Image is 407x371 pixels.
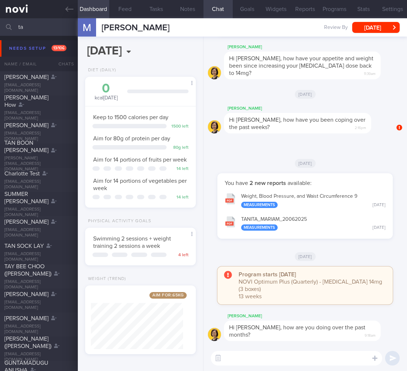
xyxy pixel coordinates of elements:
[92,82,120,95] div: 0
[4,191,49,204] span: SUMMER [PERSON_NAME]
[4,219,49,225] span: [PERSON_NAME]
[85,276,126,282] div: Weight (Trend)
[170,166,189,172] div: 14 left
[149,292,187,299] span: Aim for: 65 kg
[229,117,365,130] span: Hi [PERSON_NAME], how have you been coping over the past weeks?
[7,43,68,53] div: Needs setup
[4,264,52,277] span: TAY BEE CHOO ([PERSON_NAME])
[4,156,73,172] div: [PERSON_NAME][EMAIL_ADDRESS][DOMAIN_NAME]
[4,315,49,321] span: [PERSON_NAME]
[241,202,278,208] div: Measurements
[365,331,376,338] span: 9:18am
[295,252,316,261] span: [DATE]
[4,336,52,349] span: [PERSON_NAME] ([PERSON_NAME])
[364,69,376,76] span: 11:39am
[93,136,170,141] span: Aim for 80g of protein per day
[49,57,78,71] div: Chats
[85,68,116,73] div: Diet (Daily)
[93,178,187,191] span: Aim for 14 portions of vegetables per week
[324,24,348,31] span: Review By
[170,124,189,129] div: 1500 left
[52,45,66,51] span: 13 / 106
[373,202,385,208] div: [DATE]
[102,23,170,32] span: [PERSON_NAME]
[295,90,316,99] span: [DATE]
[239,272,296,277] strong: Program starts [DATE]
[355,124,366,130] span: 2:16pm
[4,227,73,238] div: [EMAIL_ADDRESS][DOMAIN_NAME]
[92,82,120,102] div: kcal [DATE]
[170,253,189,258] div: 4 left
[229,325,365,338] span: Hi [PERSON_NAME], how are you doing over the past months?
[4,74,49,80] span: [PERSON_NAME]
[93,236,171,249] span: Swimming 2 sessions + weight training 2 sessions a week
[4,324,73,335] div: [EMAIL_ADDRESS][DOMAIN_NAME]
[93,157,187,163] span: Aim for 14 portions of fruits per week
[4,179,73,190] div: [EMAIL_ADDRESS][DOMAIN_NAME]
[4,291,49,297] span: [PERSON_NAME]
[239,294,262,299] span: 13 weeks
[224,312,403,321] div: [PERSON_NAME]
[4,251,73,262] div: [EMAIL_ADDRESS][DOMAIN_NAME]
[4,171,40,177] span: Charlotte Test
[239,279,382,292] span: NOVI Optimum Plus (Quarterly) - [MEDICAL_DATA] 14mg (3 boxes)
[4,279,73,290] div: [EMAIL_ADDRESS][DOMAIN_NAME]
[224,104,393,113] div: [PERSON_NAME]
[4,95,49,108] span: [PERSON_NAME] How
[295,159,316,168] span: [DATE]
[352,22,400,33] button: [DATE]
[4,300,73,311] div: [EMAIL_ADDRESS][DOMAIN_NAME]
[241,216,385,231] div: TANITA_ MARIAM_ 20062025
[241,224,278,231] div: Measurements
[4,243,44,249] span: TAN SOCK LAY
[229,56,373,76] span: Hi [PERSON_NAME], how have your appetite and weight been since increasing your [MEDICAL_DATA] dos...
[241,193,385,208] div: Weight, Blood Pressure, and Waist Circumference 9
[4,122,49,128] span: [PERSON_NAME]
[85,219,151,224] div: Physical Activity Goals
[4,110,73,121] div: [EMAIL_ADDRESS][DOMAIN_NAME]
[4,83,73,94] div: [EMAIL_ADDRESS][DOMAIN_NAME]
[221,189,389,212] button: Weight, Blood Pressure, and Waist Circumference 9 Measurements [DATE]
[248,180,288,186] strong: 2 new reports
[4,131,73,142] div: [EMAIL_ADDRESS][DOMAIN_NAME]
[221,212,389,235] button: TANITA_MARIAM_20062025 Measurements [DATE]
[4,207,73,218] div: [EMAIL_ADDRESS][DOMAIN_NAME]
[170,145,189,151] div: 80 g left
[373,225,385,231] div: [DATE]
[93,114,168,120] span: Keep to 1500 calories per day
[170,195,189,200] div: 14 left
[4,352,73,363] div: [EMAIL_ADDRESS][DOMAIN_NAME]
[224,43,403,52] div: [PERSON_NAME]
[225,179,385,187] p: You have available:
[4,140,49,153] span: TAN BOON [PERSON_NAME]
